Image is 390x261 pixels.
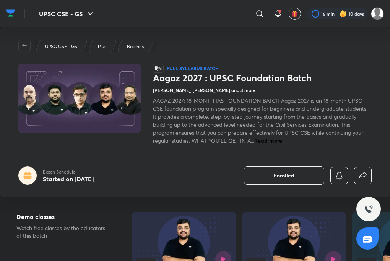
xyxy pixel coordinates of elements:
a: Batches [126,43,145,50]
span: Enrolled [274,172,294,179]
button: UPSC CSE - GS [34,6,99,21]
button: avatar [289,8,301,20]
h1: Aagaz 2027 : UPSC Foundation Batch [153,72,372,84]
img: avatar [291,10,298,17]
p: Batch Schedule [43,169,94,176]
p: Full Syllabus Batch [167,65,219,71]
img: streak [339,10,347,18]
a: Plus [97,43,108,50]
h5: Demo classes [16,212,109,221]
span: हिN [153,64,164,72]
a: UPSC CSE - GS [44,43,79,50]
img: ttu [364,205,373,214]
img: Company Logo [6,7,15,19]
img: Ayush Kumar [371,7,384,20]
p: UPSC CSE - GS [45,43,77,50]
p: Batches [127,43,144,50]
p: Watch free classes by the educators of this batch [16,224,109,240]
a: Company Logo [6,7,15,21]
span: AAGAZ 2027: 18-MONTH IAS FOUNDATION BATCH Aagaz 2027 is an 18-month UPSC CSE foundation program s... [153,97,367,144]
h4: Started on [DATE] [43,175,94,183]
h4: [PERSON_NAME], [PERSON_NAME] and 3 more [153,87,255,93]
img: Thumbnail [17,63,142,134]
button: Enrolled [244,166,324,185]
span: Read more [254,137,282,144]
p: Plus [98,43,106,50]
